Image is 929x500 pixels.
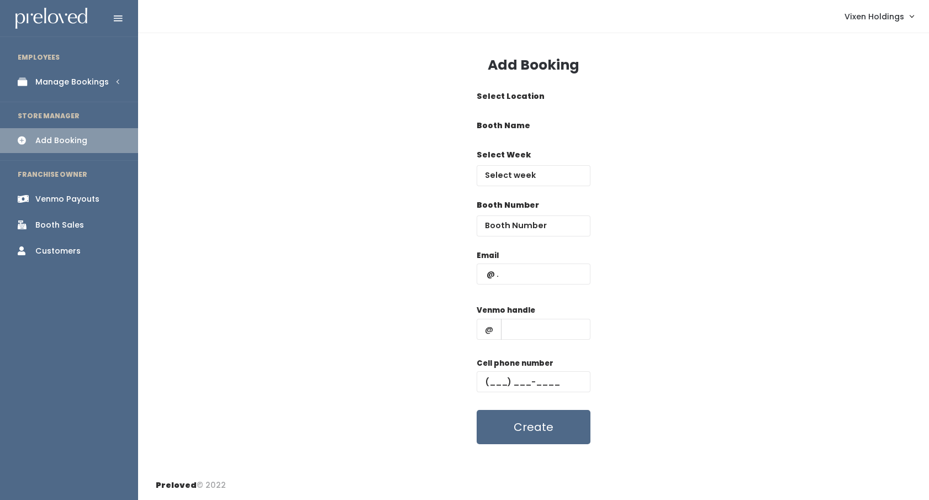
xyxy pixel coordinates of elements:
[35,193,99,205] div: Venmo Payouts
[477,165,590,186] input: Select week
[477,149,531,161] label: Select Week
[35,135,87,146] div: Add Booking
[477,120,530,131] label: Booth Name
[477,264,590,285] input: @ .
[35,245,81,257] div: Customers
[156,471,226,491] div: © 2022
[477,91,545,102] label: Select Location
[477,371,590,392] input: (___) ___-____
[477,199,539,211] label: Booth Number
[833,4,925,28] a: Vixen Holdings
[156,480,197,491] span: Preloved
[477,215,590,236] input: Booth Number
[477,250,499,261] label: Email
[35,76,109,88] div: Manage Bookings
[477,358,553,369] label: Cell phone number
[488,57,579,73] h3: Add Booking
[477,305,535,316] label: Venmo handle
[477,319,502,340] span: @
[35,219,84,231] div: Booth Sales
[15,8,87,29] img: preloved logo
[844,10,904,23] span: Vixen Holdings
[477,410,590,444] button: Create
